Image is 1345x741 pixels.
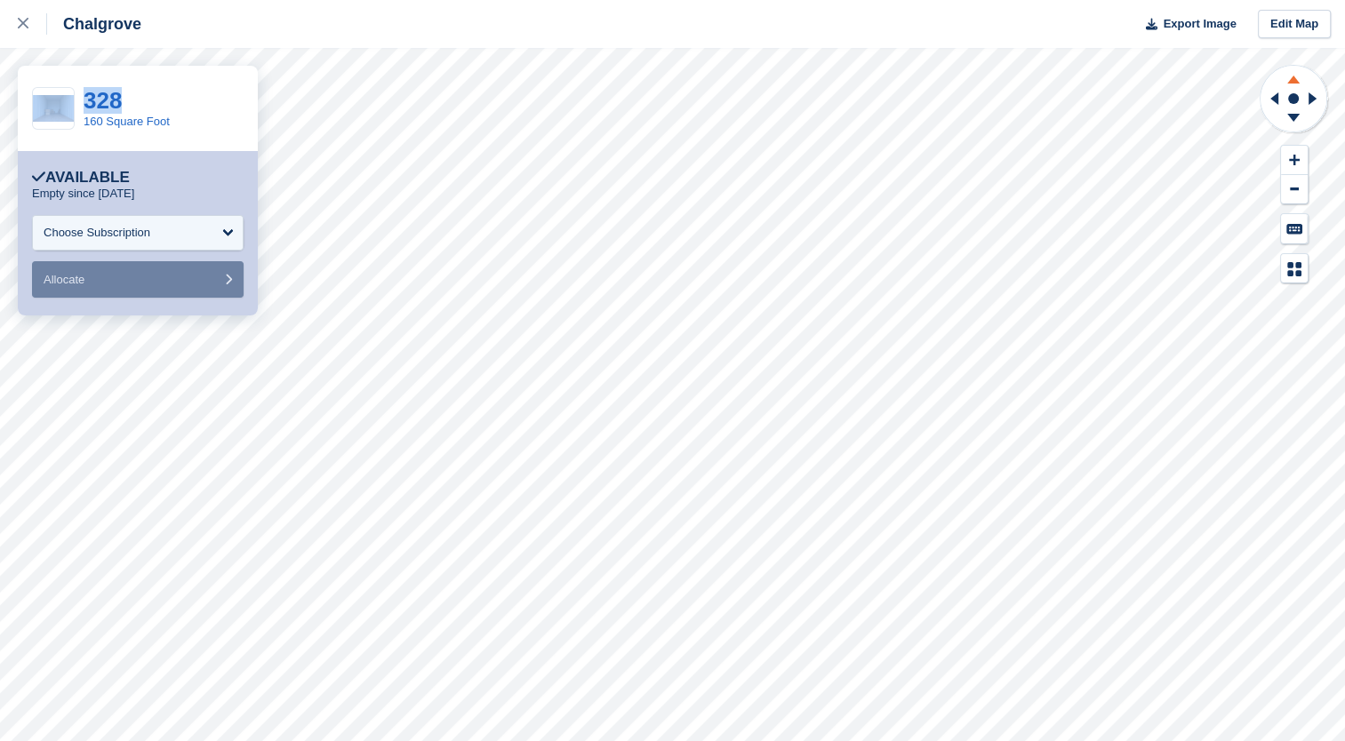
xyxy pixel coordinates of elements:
[1281,146,1308,175] button: Zoom In
[1258,10,1331,39] a: Edit Map
[1281,254,1308,283] button: Map Legend
[32,169,130,187] div: Available
[44,224,150,242] div: Choose Subscription
[84,115,170,128] a: 160 Square Foot
[1281,175,1308,204] button: Zoom Out
[1163,15,1236,33] span: Export Image
[1135,10,1237,39] button: Export Image
[32,261,244,298] button: Allocate
[47,13,141,35] div: Chalgrove
[1281,214,1308,243] button: Keyboard Shortcuts
[32,187,134,201] p: Empty since [DATE]
[33,95,74,123] img: 160%20Square%20Foot.jpg
[44,273,84,286] span: Allocate
[84,87,122,114] a: 328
